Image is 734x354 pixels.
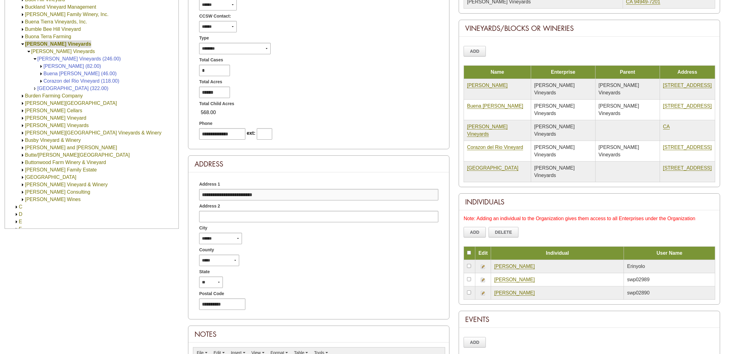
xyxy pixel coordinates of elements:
[627,290,650,295] span: swp02890
[464,46,486,56] a: Add
[534,165,575,178] span: [PERSON_NAME] Vineyards
[599,83,639,95] span: [PERSON_NAME] Vineyards
[25,175,76,180] a: [GEOGRAPHIC_DATA]
[20,138,25,143] img: Expand Busby Vineyard & Winery
[20,12,25,17] img: Expand Budge Brown Family Winery, Inc.
[20,20,25,24] img: Expand Buena Tierra Vineyards, Inc.
[25,4,96,10] a: Buckland Vineyard Management
[475,247,491,260] td: Edit
[25,130,162,135] a: [PERSON_NAME][GEOGRAPHIC_DATA] Vineyards & Winery
[199,57,223,63] span: Total Cases
[37,56,121,61] a: [PERSON_NAME] Vineyards (246.00)
[25,27,81,32] a: Bumble Bee Hill Vineyard
[464,215,715,222] div: Note: Adding an individual to the Organization gives them access to all Enterprises under the Org...
[459,194,720,210] div: Individuals
[494,264,535,269] a: [PERSON_NAME]
[534,83,575,95] span: [PERSON_NAME] Vineyards
[531,66,595,79] td: Enterprise
[467,145,523,150] a: Corazon del Rio Vineyard
[467,165,519,171] a: [GEOGRAPHIC_DATA]
[25,189,90,195] a: [PERSON_NAME] Consulting
[20,146,25,150] img: Expand Butler and Slazinski
[20,116,25,121] img: Expand Burke Hill Vineyard
[599,145,639,157] span: [PERSON_NAME] Vineyards
[660,66,715,79] td: Address
[459,311,720,328] div: Events
[467,83,508,88] a: [PERSON_NAME]
[199,225,207,231] span: City
[464,337,486,348] a: Add
[25,145,117,150] a: [PERSON_NAME] and [PERSON_NAME]
[199,13,231,19] span: CCSW Contact:
[199,247,214,253] span: County
[20,190,25,195] img: Expand Bynum Ag Consulting
[624,247,715,260] td: User Name
[467,103,523,109] a: Buena [PERSON_NAME]
[39,79,43,84] img: Expand Corazon del Rio Vineyard (118.00)
[19,212,23,217] a: D
[199,269,210,275] span: State
[14,212,19,217] img: Expand D
[25,93,83,98] a: Burden Farming Company
[20,168,25,172] img: Expand Byck Family Estate
[25,41,91,47] a: [PERSON_NAME] Vineyards
[43,78,119,84] a: Corazon del Rio Vineyard (118.00)
[20,197,25,202] img: Expand Byron Blatty Wines
[25,19,87,24] a: Buena Tierra Vineyards, Inc.
[25,115,86,121] a: [PERSON_NAME] Vineyard
[663,165,712,171] a: [STREET_ADDRESS]
[199,79,222,85] span: Total Acres
[464,66,531,79] td: Name
[481,264,486,269] img: Edit
[20,5,25,10] img: Expand Buckland Vineyard Management
[25,152,130,158] a: Butte/[PERSON_NAME][GEOGRAPHIC_DATA]
[14,227,19,232] img: Expand F
[20,183,25,187] img: Expand Byington Vineyard & Winery
[25,167,97,172] a: [PERSON_NAME] Family Estate
[459,20,720,37] div: Vineyards/Blocks or Wineries
[33,86,37,91] img: Expand Wooden Valley Vineyard (322.00)
[188,326,449,343] div: Notes
[43,64,101,69] a: [PERSON_NAME] (82.00)
[199,101,234,107] span: Total Child Acres
[25,197,80,202] a: [PERSON_NAME] Wines
[27,49,31,54] img: Collapse
[599,103,639,116] span: [PERSON_NAME] Vineyards
[25,123,89,128] a: [PERSON_NAME] Vineyards
[595,66,660,79] td: Parent
[20,160,25,165] img: Expand Buttonwood Farm Winery & Vineyard
[663,103,712,109] a: [STREET_ADDRESS]
[199,290,224,297] span: Postal Code
[489,227,518,237] a: Delete
[43,71,117,76] a: Buena [PERSON_NAME] (46.00)
[20,175,25,180] img: Expand Byecroft Road Vineyards
[481,278,486,282] img: Edit
[491,247,624,260] td: Individual
[25,182,108,187] a: [PERSON_NAME] Vineyard & Winery
[20,123,25,128] img: Expand Burnett Vineyards
[31,49,95,54] a: [PERSON_NAME] Vineyards
[627,264,645,269] span: Erinyolo
[33,57,37,61] img: Collapse
[19,226,22,232] a: F
[14,220,19,224] img: Expand E
[25,108,82,113] a: [PERSON_NAME] Cellars
[494,277,535,282] a: [PERSON_NAME]
[627,277,650,282] span: swp02989
[199,203,220,209] span: Address 2
[534,103,575,116] span: [PERSON_NAME] Vineyards
[199,107,217,118] span: 568.00
[19,219,22,224] a: E
[25,101,117,106] a: [PERSON_NAME][GEOGRAPHIC_DATA]
[37,86,109,91] a: [GEOGRAPHIC_DATA] (322.00)
[663,83,712,88] a: [STREET_ADDRESS]
[25,34,71,39] a: Buona Terra Farming
[25,138,81,143] a: Busby Vineyard & Winery
[199,181,220,187] span: Address 1
[247,130,255,136] span: ext:
[20,94,25,98] img: Expand Burden Farming Company
[25,160,106,165] a: Buttonwood Farm Winery & Vineyard
[481,291,486,296] img: Edit
[25,12,109,17] a: [PERSON_NAME] Family Winery, Inc.
[188,156,449,172] div: Address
